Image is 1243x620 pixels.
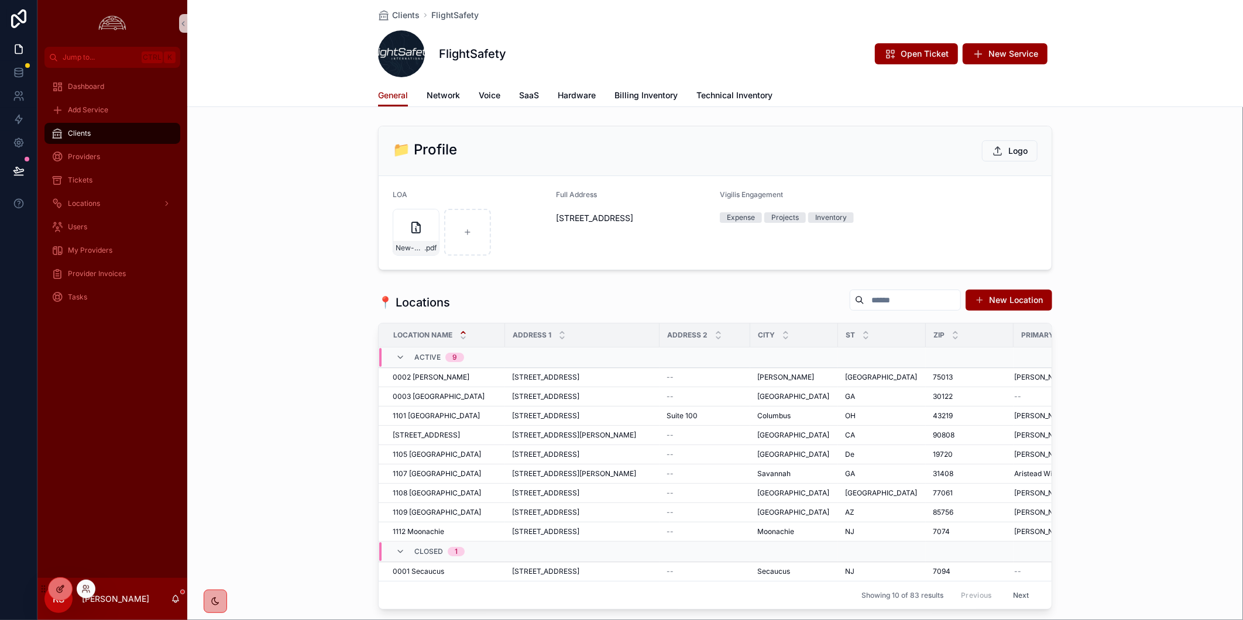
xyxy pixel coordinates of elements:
[933,567,950,576] span: 7094
[1014,567,1021,576] span: --
[1014,430,1071,440] span: [PERSON_NAME]
[667,373,674,382] span: --
[845,508,854,517] span: AZ
[933,430,954,440] span: 90808
[667,527,674,536] span: --
[393,430,460,440] span: [STREET_ADDRESS]
[68,152,100,161] span: Providers
[512,450,579,459] span: [STREET_ADDRESS]
[696,85,772,108] a: Technical Inventory
[757,430,829,440] span: [GEOGRAPHIC_DATA]
[393,140,457,159] h2: 📁 Profile
[378,85,408,107] a: General
[757,373,814,382] span: [PERSON_NAME]
[614,85,678,108] a: Billing Inventory
[667,469,674,478] span: --
[1021,330,1098,340] span: Primary LCON Name
[44,216,180,237] a: Users
[512,488,579,498] span: [STREET_ADDRESS]
[431,9,479,21] span: FlightSafety
[95,14,129,33] img: App logo
[68,246,112,255] span: My Providers
[378,294,450,311] h1: 📍 Locations
[512,527,579,536] span: [STREET_ADDRESS]
[557,190,598,199] span: Full Address
[393,392,485,401] span: 0003 [GEOGRAPHIC_DATA]
[513,330,551,340] span: Address 1
[845,527,854,536] span: NJ
[757,567,790,576] span: Secaucus
[1005,586,1038,604] button: Next
[1014,450,1071,459] span: [PERSON_NAME]
[845,430,855,440] span: CA
[720,190,783,199] span: Vigilis Engagement
[68,129,91,138] span: Clients
[414,547,443,556] span: Closed
[845,450,854,459] span: De
[558,89,596,101] span: Hardware
[758,330,775,340] span: City
[44,99,180,120] a: Add Service
[614,89,678,101] span: Billing Inventory
[845,411,856,421] span: OH
[1014,411,1071,421] span: [PERSON_NAME]
[933,488,953,498] span: 77061
[378,9,420,21] a: Clients
[558,85,596,108] a: Hardware
[44,193,180,214] a: Locations
[988,48,1038,60] span: New Service
[861,591,943,600] span: Showing 10 of 83 results
[1014,508,1071,517] span: [PERSON_NAME]
[37,68,187,323] div: scrollable content
[44,123,180,144] a: Clients
[667,411,698,421] span: Suite 100
[439,46,506,62] h1: FlightSafety
[68,292,87,302] span: Tasks
[44,263,180,284] a: Provider Invoices
[393,330,452,340] span: Location Name
[455,547,458,556] div: 1
[68,105,108,115] span: Add Service
[771,212,799,223] div: Projects
[414,353,441,362] span: Active
[512,392,579,401] span: [STREET_ADDRESS]
[933,411,953,421] span: 43219
[667,508,674,517] span: --
[1014,469,1065,478] span: Aristead Wigfal
[519,85,539,108] a: SaaS
[393,567,444,576] span: 0001 Secaucus
[667,430,674,440] span: --
[44,47,180,68] button: Jump to...CtrlK
[757,488,829,498] span: [GEOGRAPHIC_DATA]
[393,469,481,478] span: 1107 [GEOGRAPHIC_DATA]
[44,287,180,308] a: Tasks
[424,243,437,253] span: .pdf
[512,373,579,382] span: [STREET_ADDRESS]
[1014,392,1021,401] span: --
[845,488,917,498] span: [GEOGRAPHIC_DATA]
[68,269,126,278] span: Provider Invoices
[68,222,87,232] span: Users
[393,488,481,498] span: 1108 [GEOGRAPHIC_DATA]
[393,373,469,382] span: 0002 [PERSON_NAME]
[667,567,674,576] span: --
[757,450,829,459] span: [GEOGRAPHIC_DATA]
[1008,145,1028,157] span: Logo
[696,89,772,101] span: Technical Inventory
[63,53,137,62] span: Jump to...
[982,140,1038,161] button: Logo
[393,190,407,199] span: LOA
[727,212,755,223] div: Expense
[68,175,92,185] span: Tickets
[44,240,180,261] a: My Providers
[667,330,708,340] span: Address 2
[396,243,424,253] span: New-Socium-LOA
[846,330,855,340] span: ST
[845,567,854,576] span: NJ
[393,508,481,517] span: 1109 [GEOGRAPHIC_DATA]
[933,392,953,401] span: 30122
[44,76,180,97] a: Dashboard
[452,353,457,362] div: 9
[933,450,953,459] span: 19720
[845,469,855,478] span: GA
